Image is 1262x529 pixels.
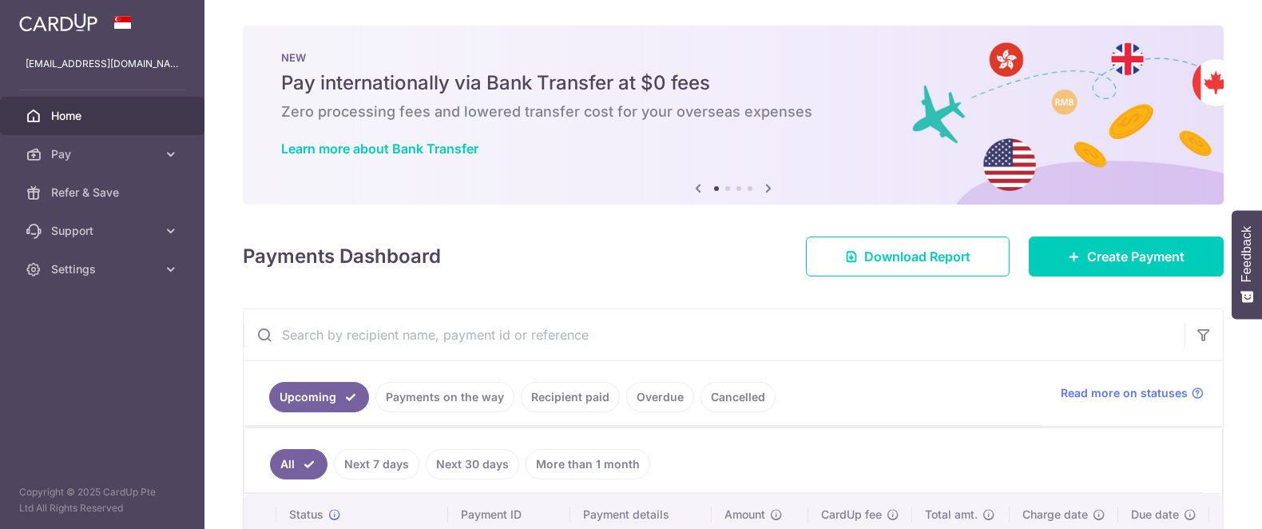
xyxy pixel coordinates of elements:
[51,146,157,162] span: Pay
[289,507,323,523] span: Status
[1022,507,1088,523] span: Charge date
[1029,237,1224,276] a: Create Payment
[821,507,882,523] span: CardUp fee
[864,247,970,266] span: Download Report
[1087,247,1185,266] span: Create Payment
[375,382,514,412] a: Payments on the way
[51,108,157,124] span: Home
[281,70,1185,96] h5: Pay internationally via Bank Transfer at $0 fees
[626,382,694,412] a: Overdue
[1061,385,1188,401] span: Read more on statuses
[1240,226,1254,282] span: Feedback
[26,56,179,72] p: [EMAIL_ADDRESS][DOMAIN_NAME]
[244,309,1185,360] input: Search by recipient name, payment id or reference
[51,223,157,239] span: Support
[281,141,478,157] a: Learn more about Bank Transfer
[521,382,620,412] a: Recipient paid
[334,449,419,479] a: Next 7 days
[270,449,327,479] a: All
[1232,210,1262,319] button: Feedback - Show survey
[19,13,97,32] img: CardUp
[243,26,1224,205] img: Bank transfer banner
[1061,385,1204,401] a: Read more on statuses
[1131,507,1179,523] span: Due date
[51,261,157,277] span: Settings
[281,51,1185,64] p: NEW
[700,382,776,412] a: Cancelled
[426,449,519,479] a: Next 30 days
[925,507,978,523] span: Total amt.
[526,449,650,479] a: More than 1 month
[269,382,369,412] a: Upcoming
[281,102,1185,121] h6: Zero processing fees and lowered transfer cost for your overseas expenses
[51,185,157,201] span: Refer & Save
[243,242,441,271] h4: Payments Dashboard
[724,507,765,523] span: Amount
[806,237,1010,276] a: Download Report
